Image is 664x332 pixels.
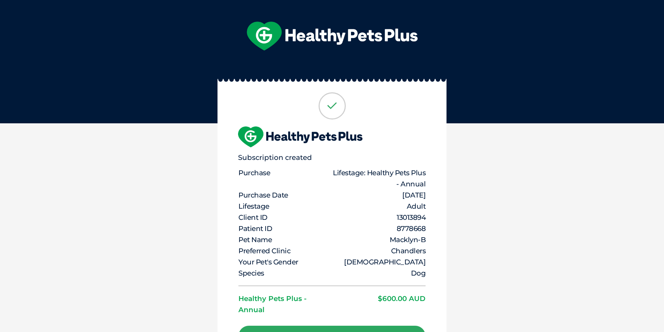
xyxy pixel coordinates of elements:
[333,167,426,190] dd: Lifestage: Healthy Pets Plus - Annual
[333,256,426,268] dd: [DEMOGRAPHIC_DATA]
[238,154,426,162] p: Subscription created
[238,223,331,234] dt: Patient ID
[238,234,331,245] dt: Pet Name
[238,293,331,315] dt: Healthy Pets Plus - Annual
[333,293,426,304] dd: $600.00 AUD
[333,245,426,256] dd: Chandlers
[333,201,426,212] dd: Adult
[333,234,426,245] dd: Macklyn-B
[333,268,426,279] dd: Dog
[238,126,362,147] img: hpp-logo
[238,245,331,256] dt: Preferred Clinic
[238,212,331,223] dt: Client ID
[238,256,331,268] dt: Your pet's gender
[333,190,426,201] dd: [DATE]
[238,190,331,201] dt: Purchase Date
[247,22,418,51] img: hpp-logo-landscape-green-white.png
[238,268,331,279] dt: Species
[333,212,426,223] dd: 13013894
[238,167,331,178] dt: Purchase
[238,201,331,212] dt: Lifestage
[333,223,426,234] dd: 8778668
